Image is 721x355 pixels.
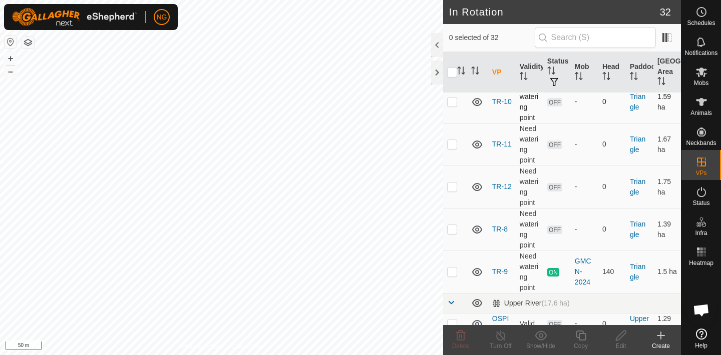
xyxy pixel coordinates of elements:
div: Open chat [686,295,716,325]
td: 1.75 ha [653,165,681,208]
th: Status [543,52,571,93]
p-sorticon: Activate to sort [520,73,528,81]
a: TR-12 [492,182,512,190]
a: Upper River [630,314,649,333]
div: Show/Hide [521,341,561,350]
th: Validity [516,52,543,93]
button: Reset Map [5,36,17,48]
span: (17.6 ha) [542,299,570,307]
th: [GEOGRAPHIC_DATA] Area [653,52,681,93]
span: ON [547,268,559,276]
span: 0 selected of 32 [449,32,535,43]
span: Delete [452,342,470,349]
a: OSPITS [492,314,509,333]
button: – [5,65,17,77]
td: 0 [598,208,626,250]
span: Neckbands [686,140,716,146]
th: Mob [571,52,598,93]
div: Turn Off [481,341,521,350]
span: Notifications [685,50,717,56]
td: Need watering point [516,250,543,293]
td: Need watering point [516,208,543,250]
input: Search (S) [535,27,656,48]
span: 32 [660,4,671,19]
span: Schedules [687,20,715,26]
p-sorticon: Activate to sort [547,68,555,76]
a: Triangle [630,92,645,111]
span: VPs [695,170,706,176]
span: Status [692,200,709,206]
td: 0 [598,123,626,165]
td: 140 [598,250,626,293]
td: 1.59 ha [653,80,681,123]
h2: In Rotation [449,6,660,18]
td: 1.67 ha [653,123,681,165]
td: 0 [598,313,626,334]
td: 0 [598,165,626,208]
p-sorticon: Activate to sort [630,73,638,81]
div: Create [641,341,681,350]
span: OFF [547,140,562,149]
img: Gallagher Logo [12,8,137,26]
p-sorticon: Activate to sort [602,73,610,81]
span: OFF [547,320,562,328]
span: NG [157,12,167,22]
td: Valid [516,313,543,334]
span: OFF [547,98,562,106]
div: - [575,181,594,192]
span: OFF [547,183,562,191]
span: Help [695,342,707,348]
span: Infra [695,230,707,236]
button: Map Layers [22,36,34,48]
div: - [575,224,594,234]
td: Need watering point [516,123,543,165]
a: Triangle [630,262,645,281]
td: Need watering point [516,165,543,208]
button: + [5,52,17,64]
div: Copy [561,341,601,350]
td: 0 [598,80,626,123]
td: 1.39 ha [653,208,681,250]
span: OFF [547,225,562,234]
a: Contact Us [231,342,261,351]
a: TR-10 [492,97,512,105]
span: Heatmap [689,260,713,266]
a: Triangle [630,177,645,196]
a: Help [681,324,721,352]
div: - [575,96,594,107]
a: Triangle [630,220,645,238]
a: Triangle [630,135,645,153]
div: Edit [601,341,641,350]
span: Mobs [694,80,708,86]
p-sorticon: Activate to sort [471,68,479,76]
a: TR-11 [492,140,512,148]
div: - [575,318,594,329]
td: Need watering point [516,80,543,123]
p-sorticon: Activate to sort [457,68,465,76]
th: Head [598,52,626,93]
th: Paddock [626,52,653,93]
div: Upper River [492,299,570,307]
td: 1.5 ha [653,250,681,293]
div: - [575,139,594,149]
a: Privacy Policy [182,342,219,351]
span: Animals [690,110,712,116]
a: TR-9 [492,267,508,275]
a: TR-8 [492,225,508,233]
td: 1.29 ha [653,313,681,334]
th: VP [488,52,516,93]
div: GMCN-2024 [575,256,594,287]
p-sorticon: Activate to sort [575,73,583,81]
p-sorticon: Activate to sort [657,78,665,86]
